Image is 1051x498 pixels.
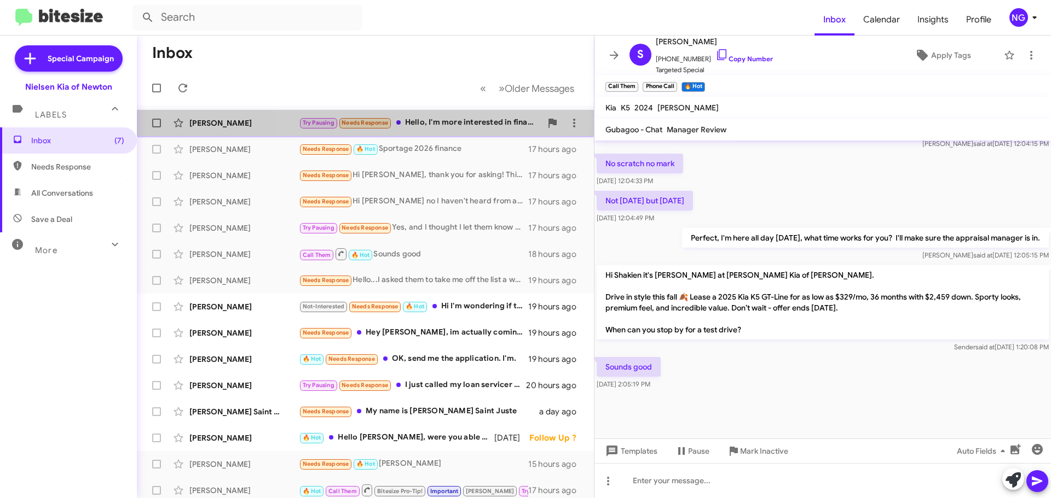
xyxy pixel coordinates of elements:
[957,441,1009,461] span: Auto Fields
[189,354,299,365] div: [PERSON_NAME]
[31,135,124,146] span: Inbox
[528,327,585,338] div: 19 hours ago
[539,406,585,417] div: a day ago
[299,458,528,470] div: [PERSON_NAME]
[152,44,193,62] h1: Inbox
[528,459,585,470] div: 15 hours ago
[303,119,334,126] span: Try Pausing
[605,125,662,134] span: Gubagoo - Chat
[303,224,334,231] span: Try Pausing
[954,343,1049,351] span: Sender [DATE] 1:20:08 PM
[886,45,998,65] button: Apply Tags
[597,380,650,388] span: [DATE] 2:05:19 PM
[303,408,349,415] span: Needs Response
[356,460,375,467] span: 🔥 Hot
[189,301,299,312] div: [PERSON_NAME]
[815,4,854,36] a: Inbox
[189,275,299,286] div: [PERSON_NAME]
[466,488,515,495] span: [PERSON_NAME]
[299,405,539,418] div: My name is [PERSON_NAME] Saint Juste
[474,77,581,99] nav: Page navigation example
[299,195,528,208] div: Hi [PERSON_NAME] no I haven't heard from anyone
[299,169,528,181] div: Hi [PERSON_NAME], thank you for asking! This deal is not appealing to me, so I'm sorry
[634,103,653,113] span: 2024
[48,53,114,64] span: Special Campaign
[303,382,334,389] span: Try Pausing
[303,251,331,259] span: Call Them
[528,222,585,233] div: 17 hours ago
[909,4,957,36] a: Insights
[1009,8,1028,27] div: NG
[605,82,638,92] small: Call Them
[299,379,526,391] div: I just called my loan servicer to get an updated balance and I owe $17,550 on it
[189,432,299,443] div: [PERSON_NAME]
[594,441,666,461] button: Templates
[528,485,585,496] div: 17 hours ago
[494,432,529,443] div: [DATE]
[303,329,349,336] span: Needs Response
[303,198,349,205] span: Needs Response
[492,77,581,99] button: Next
[499,81,505,95] span: »
[35,245,57,255] span: More
[666,441,718,461] button: Pause
[740,441,788,461] span: Mark Inactive
[682,82,705,92] small: 🔥 Hot
[351,251,370,259] span: 🔥 Hot
[303,460,349,467] span: Needs Response
[667,125,726,134] span: Manager Review
[25,81,112,92] div: Nielsen Kia of Newton
[31,188,93,198] span: All Conversations
[189,118,299,128] div: [PERSON_NAME]
[975,343,995,351] span: said at
[299,326,528,339] div: Hey [PERSON_NAME], im actually coming by [DATE] to check out the sportage you sent me the other d...
[342,382,388,389] span: Needs Response
[342,224,388,231] span: Needs Response
[189,144,299,155] div: [PERSON_NAME]
[528,170,585,181] div: 17 hours ago
[303,434,321,441] span: 🔥 Hot
[189,459,299,470] div: [PERSON_NAME]
[528,249,585,260] div: 18 hours ago
[31,214,72,225] span: Save a Deal
[114,135,124,146] span: (7)
[189,380,299,391] div: [PERSON_NAME]
[528,196,585,207] div: 17 hours ago
[35,110,67,120] span: Labels
[528,301,585,312] div: 19 hours ago
[688,441,709,461] span: Pause
[529,432,585,443] div: Follow Up ?
[352,303,399,310] span: Needs Response
[299,353,528,365] div: OK, send me the application. I'm.
[682,228,1049,248] p: Perfect, I'm here all day [DATE], what time works for you? I'll make sure the appraisal manager i...
[406,303,424,310] span: 🔥 Hot
[189,222,299,233] div: [PERSON_NAME]
[31,161,124,172] span: Needs Response
[597,357,661,377] p: Sounds good
[931,45,971,65] span: Apply Tags
[854,4,909,36] a: Calendar
[328,488,357,495] span: Call Them
[597,191,693,210] p: Not [DATE] but [DATE]
[526,380,585,391] div: 20 hours ago
[299,300,528,313] div: Hi I'm wondering if there's a possibility of me coming down there next week
[957,4,1000,36] a: Profile
[189,196,299,207] div: [PERSON_NAME]
[522,488,553,495] span: Try Pausing
[973,251,992,259] span: said at
[718,441,797,461] button: Mark Inactive
[299,247,528,261] div: Sounds good
[528,354,585,365] div: 19 hours ago
[597,265,1049,339] p: Hi Shakien it's [PERSON_NAME] at [PERSON_NAME] Kia of [PERSON_NAME]. Drive in style this fall 🍂 L...
[299,116,541,129] div: Hello, I'm more interested in financing, however I'm still shopping around for insurance rates as...
[132,4,362,31] input: Search
[605,103,616,113] span: Kia
[505,83,574,95] span: Older Messages
[473,77,493,99] button: Previous
[299,483,528,497] div: You have any blue coming hybrid with grey
[480,81,486,95] span: «
[303,145,349,153] span: Needs Response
